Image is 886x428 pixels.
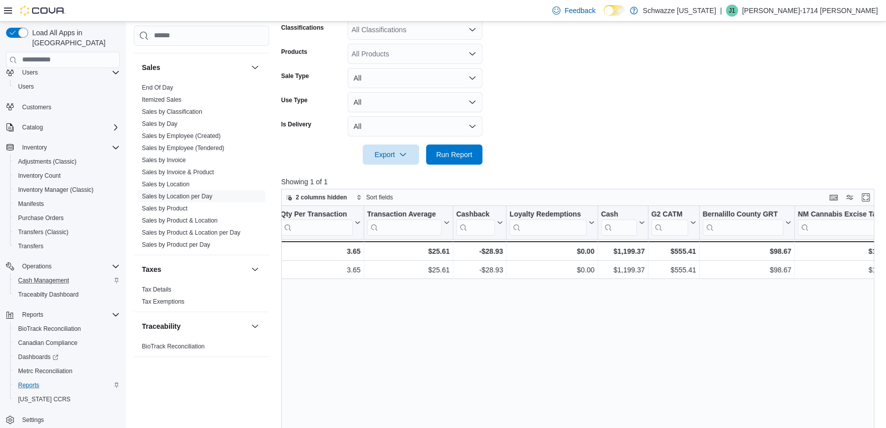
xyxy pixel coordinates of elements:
[702,245,791,257] div: $98.67
[10,183,124,197] button: Inventory Manager (Classic)
[601,209,636,219] div: Cash
[249,320,261,332] button: Traceability
[798,209,886,235] div: NM Cannabis Excise Tax
[142,156,186,164] span: Sales by Invoice
[14,274,120,287] span: Cash Management
[14,323,85,335] a: BioTrack Reconciliation
[652,264,696,276] div: $555.41
[280,209,352,235] div: Qty Per Transaction
[548,1,599,21] a: Feedback
[142,84,173,91] a: End Of Day
[10,378,124,392] button: Reports
[18,214,64,222] span: Purchase Orders
[142,119,178,127] span: Sales by Day
[14,379,120,391] span: Reports
[280,264,360,276] div: 3.65
[14,184,120,196] span: Inventory Manager (Classic)
[296,193,347,201] span: 2 columns hidden
[798,209,886,219] div: NM Cannabis Excise Tax
[702,209,783,235] div: Bernalillo County GRT
[2,65,124,80] button: Users
[18,395,70,403] span: [US_STATE] CCRS
[456,245,503,257] div: -$28.93
[729,5,736,17] span: J1
[142,216,218,224] span: Sales by Product & Location
[18,121,47,133] button: Catalog
[142,95,182,103] span: Itemized Sales
[18,172,61,180] span: Inventory Count
[18,200,44,208] span: Manifests
[249,61,261,73] button: Sales
[2,259,124,273] button: Operations
[601,245,645,257] div: $1,199.37
[601,209,645,235] button: Cash
[18,260,120,272] span: Operations
[22,103,51,111] span: Customers
[20,6,65,16] img: Cova
[367,245,450,257] div: $25.61
[281,177,880,187] p: Showing 1 of 1
[510,209,587,219] div: Loyalty Redemptions
[366,193,393,201] span: Sort fields
[14,184,98,196] a: Inventory Manager (Classic)
[651,245,696,257] div: $555.41
[18,276,69,284] span: Cash Management
[860,191,872,203] button: Enter fullscreen
[14,337,120,349] span: Canadian Compliance
[142,62,160,72] h3: Sales
[14,81,120,93] span: Users
[2,100,124,114] button: Customers
[18,353,58,361] span: Dashboards
[142,192,212,200] span: Sales by Location per Day
[22,123,43,131] span: Catalog
[142,204,188,211] a: Sales by Product
[10,197,124,211] button: Manifests
[510,209,587,235] div: Loyalty Redemptions
[369,145,413,165] span: Export
[18,367,72,375] span: Metrc Reconciliation
[134,81,269,254] div: Sales
[22,144,47,152] span: Inventory
[436,150,472,160] span: Run Report
[10,80,124,94] button: Users
[142,204,188,212] span: Sales by Product
[18,121,120,133] span: Catalog
[14,212,120,224] span: Purchase Orders
[456,264,503,276] div: -$28.93
[10,169,124,183] button: Inventory Count
[367,209,442,219] div: Transaction Average
[142,120,178,127] a: Sales by Day
[702,209,791,235] button: Bernalillo County GRT
[426,145,482,165] button: Run Report
[14,323,120,335] span: BioTrack Reconciliation
[10,364,124,378] button: Metrc Reconciliation
[14,226,120,238] span: Transfers (Classic)
[249,263,261,275] button: Taxes
[2,120,124,134] button: Catalog
[14,156,80,168] a: Adjustments (Classic)
[142,228,240,236] span: Sales by Product & Location per Day
[142,131,221,139] span: Sales by Employee (Created)
[18,381,39,389] span: Reports
[18,141,120,154] span: Inventory
[456,209,503,235] button: Cashback
[456,209,495,219] div: Cashback
[142,321,181,331] h3: Traceability
[142,96,182,103] a: Itemized Sales
[142,264,247,274] button: Taxes
[2,412,124,427] button: Settings
[510,245,595,257] div: $0.00
[18,309,47,321] button: Reports
[14,365,120,377] span: Metrc Reconciliation
[142,192,212,199] a: Sales by Location per Day
[14,274,73,287] a: Cash Management
[2,140,124,155] button: Inventory
[142,168,214,176] span: Sales by Invoice & Product
[142,286,172,293] a: Tax Details
[14,393,74,405] a: [US_STATE] CCRS
[10,155,124,169] button: Adjustments (Classic)
[703,264,791,276] div: $98.67
[10,288,124,302] button: Traceabilty Dashboard
[651,209,696,235] button: G2 CATM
